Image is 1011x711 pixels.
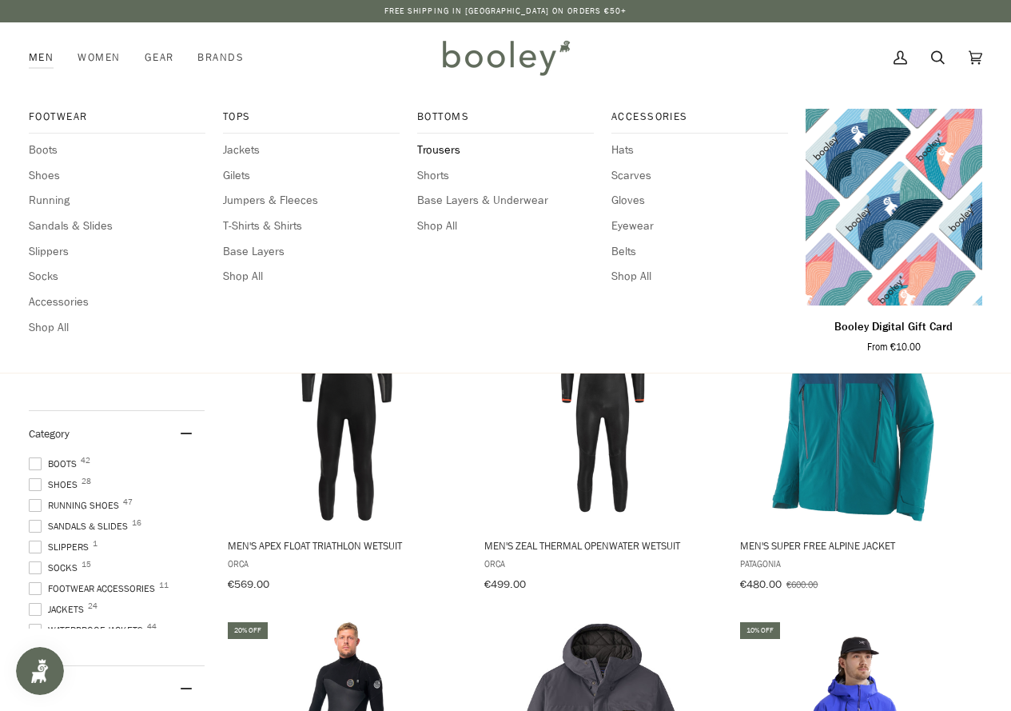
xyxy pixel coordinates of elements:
span: €600.00 [786,577,818,591]
a: Gloves [611,192,788,210]
p: Free Shipping in [GEOGRAPHIC_DATA] on Orders €50+ [384,5,627,18]
a: Slippers [29,243,205,261]
span: Shoes [29,477,82,492]
a: Men's Apex Float Triathlon Wetsuit [225,286,466,597]
a: Shop All [611,268,788,286]
span: €480.00 [740,577,782,592]
a: Gilets [223,167,400,185]
span: Slippers [29,540,94,554]
a: Base Layers & Underwear [417,192,594,210]
a: Jumpers & Fleeces [223,192,400,210]
span: €499.00 [484,577,526,592]
span: 16 [132,519,141,527]
span: Socks [29,561,82,575]
span: Shop All [223,268,400,286]
a: Boots [29,142,205,159]
span: 15 [82,561,91,569]
span: Bottoms [417,109,594,125]
span: From €10.00 [867,340,921,354]
div: 20% off [228,622,268,639]
product-grid-item-variant: €10.00 [806,109,982,306]
img: Orca Men's Zeal Thermal Openwater Wetsuit Black - Booley Galway [483,286,722,526]
a: Bottoms [417,109,594,134]
span: Hats [611,142,788,159]
a: Women [66,22,132,93]
product-grid-item: Booley Digital Gift Card [806,109,982,354]
span: Waterproof Jackets [29,623,148,637]
a: Belts [611,243,788,261]
span: Jackets [223,142,400,159]
a: Brands [185,22,256,93]
span: Footwear Accessories [29,581,160,596]
a: Socks [29,268,205,286]
span: Category [29,426,70,441]
span: Jackets [29,602,89,617]
span: Gear [145,50,174,66]
span: Men's Apex Float Triathlon Wetsuit [228,538,464,553]
a: Eyewear [611,218,788,235]
a: Base Layers [223,243,400,261]
span: 11 [159,581,169,589]
iframe: Button to open loyalty program pop-up [16,647,64,695]
a: Tops [223,109,400,134]
span: 1 [93,540,98,548]
a: Shop All [29,319,205,337]
span: Orca [484,557,720,570]
a: Men's Super Free Alpine Jacket [738,286,978,597]
a: Footwear [29,109,205,134]
span: 24 [88,602,98,610]
span: 47 [123,498,133,506]
a: Gear [133,22,186,93]
span: Men's Zeal Thermal Openwater Wetsuit [484,538,720,553]
span: Orca [228,557,464,570]
span: Tops [223,109,400,125]
a: Shop All [417,218,594,235]
span: Footwear [29,109,205,125]
a: Shoes [29,167,205,185]
span: Boots [29,457,82,471]
a: Booley Digital Gift Card [806,109,982,306]
a: Booley Digital Gift Card [806,312,982,354]
img: Orca Men's Apex Float Triathlon Wetsuit Black / Red - Booley Galway [226,286,466,526]
a: Sandals & Slides [29,218,205,235]
span: 44 [147,623,157,631]
img: Patagonia Men's Super Free Alpine Jacket - Booley Galway [738,286,978,526]
a: Shorts [417,167,594,185]
span: Accessories [611,109,788,125]
span: Sandals & Slides [29,519,133,533]
img: Booley [436,34,575,81]
a: Trousers [417,142,594,159]
a: Running [29,192,205,210]
span: Scarves [611,167,788,185]
p: Booley Digital Gift Card [834,318,953,336]
span: Running Shoes [29,498,124,513]
a: Men's Zeal Thermal Openwater Wetsuit [482,286,722,597]
a: Accessories [29,294,205,311]
span: 28 [82,477,91,485]
a: Accessories [611,109,788,134]
a: Men [29,22,66,93]
div: 10% off [740,622,780,639]
div: Men Footwear Boots Shoes Running Sandals & Slides Slippers Socks Accessories Shop All Tops Jacket... [29,22,66,93]
a: T-Shirts & Shirts [223,218,400,235]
